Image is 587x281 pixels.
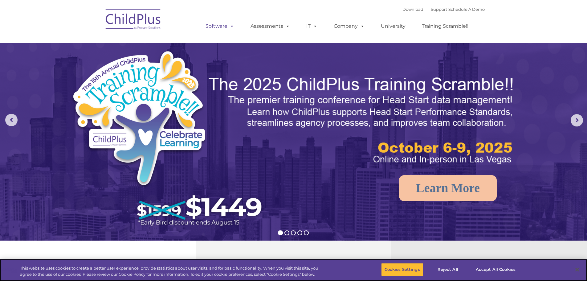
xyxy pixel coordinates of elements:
a: Assessments [244,20,296,32]
a: Learn More [399,175,497,201]
span: Phone number [86,66,112,71]
img: ChildPlus by Procare Solutions [103,5,164,36]
span: Last name [86,41,104,45]
a: Schedule A Demo [448,7,485,12]
a: Software [199,20,240,32]
a: IT [300,20,324,32]
a: University [375,20,412,32]
a: Company [328,20,371,32]
div: This website uses cookies to create a better user experience, provide statistics about user visit... [20,265,323,277]
a: Download [402,7,423,12]
button: Close [570,263,584,276]
a: Training Scramble!! [416,20,475,32]
button: Accept All Cookies [472,263,519,276]
button: Reject All [429,263,467,276]
font: | [402,7,485,12]
a: Support [431,7,447,12]
button: Cookies Settings [381,263,423,276]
